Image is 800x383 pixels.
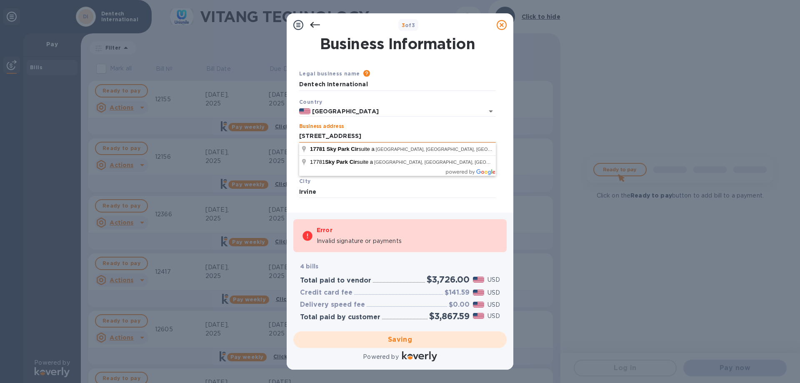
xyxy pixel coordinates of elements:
h3: $141.59 [445,289,470,297]
h3: Delivery speed fee [300,301,365,309]
h1: Business Information [297,35,497,53]
h3: Total paid by customer [300,313,380,321]
span: Sky Park Cir [325,159,357,165]
img: Logo [402,351,437,361]
span: 17781 suite a [310,159,374,165]
img: US [299,108,310,114]
h2: $3,726.00 [427,274,470,285]
b: Error [317,227,332,233]
span: Sky Park Cir [327,146,359,152]
p: Invalid signature or payments [317,237,402,245]
span: suite a [310,146,376,152]
p: USD [487,300,500,309]
h2: $3,867.59 [429,311,470,321]
input: Enter address [299,130,496,143]
span: 3 [402,22,405,28]
b: of 3 [402,22,415,28]
p: USD [487,275,500,284]
label: Business address [299,124,344,129]
img: USD [473,277,484,283]
input: Select country [310,106,472,117]
b: City [299,178,311,184]
img: USD [473,313,484,319]
h3: Total paid to vendor [300,277,371,285]
b: 4 bills [300,263,318,270]
p: USD [487,312,500,320]
b: Country [299,99,322,105]
b: Legal business name [299,70,360,77]
h3: $0.00 [449,301,470,309]
input: Enter city [299,185,496,198]
p: USD [487,288,500,297]
button: Open [485,105,497,117]
img: USD [473,302,484,308]
span: [GEOGRAPHIC_DATA], [GEOGRAPHIC_DATA], [GEOGRAPHIC_DATA] [374,160,522,165]
h3: Credit card fee [300,289,352,297]
p: Powered by [363,353,398,361]
img: USD [473,290,484,295]
span: 17781 [310,146,325,152]
input: Enter legal business name [299,78,496,91]
span: [GEOGRAPHIC_DATA], [GEOGRAPHIC_DATA], [GEOGRAPHIC_DATA] [376,147,524,152]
